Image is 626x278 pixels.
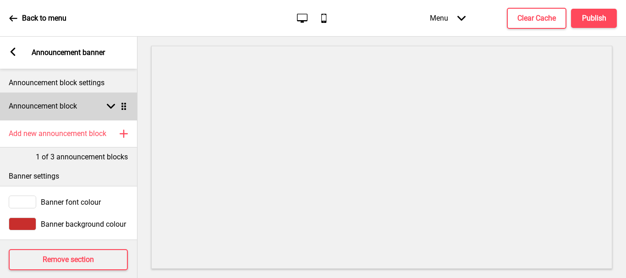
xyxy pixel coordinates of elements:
[41,220,126,229] span: Banner background colour
[9,129,106,139] h4: Add new announcement block
[421,5,475,32] div: Menu
[36,152,128,162] p: 1 of 3 announcement blocks
[43,255,94,265] h4: Remove section
[571,9,617,28] button: Publish
[9,78,128,88] p: Announcement block settings
[9,196,128,208] div: Banner font colour
[22,13,66,23] p: Back to menu
[9,101,77,111] h4: Announcement block
[517,13,556,23] h4: Clear Cache
[9,218,128,230] div: Banner background colour
[9,171,128,181] p: Banner settings
[507,8,566,29] button: Clear Cache
[32,48,105,58] p: Announcement banner
[582,13,606,23] h4: Publish
[41,198,101,207] span: Banner font colour
[9,249,128,270] button: Remove section
[9,6,66,31] a: Back to menu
